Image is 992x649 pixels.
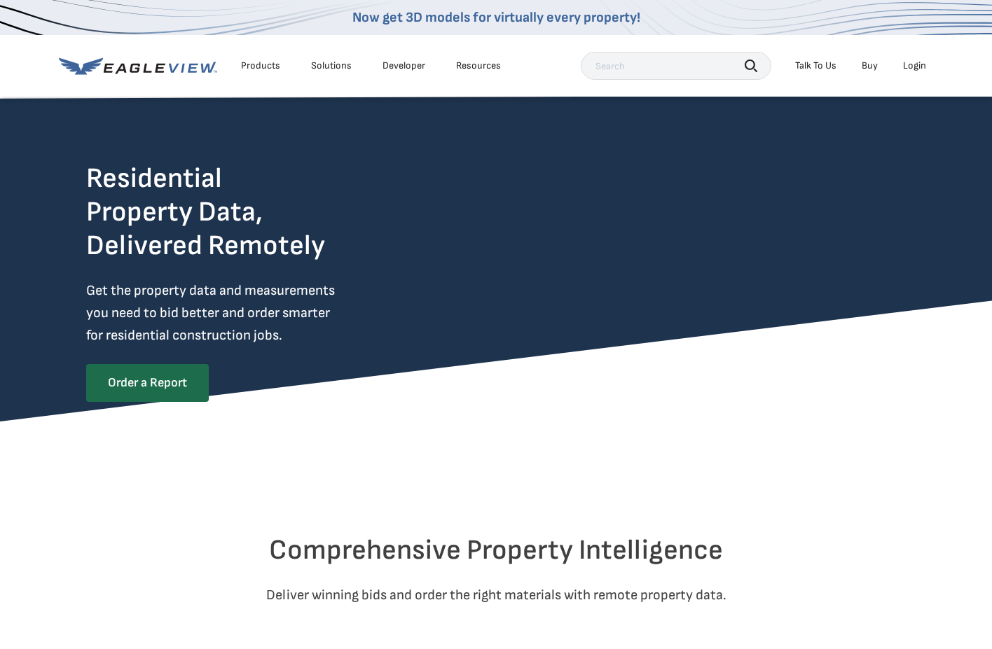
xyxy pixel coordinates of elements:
[456,60,501,72] div: Resources
[795,60,836,72] div: Talk To Us
[311,60,352,72] div: Solutions
[581,52,771,80] input: Search
[86,584,906,606] p: Deliver winning bids and order the right materials with remote property data.
[86,533,906,567] h2: Comprehensive Property Intelligence
[241,60,280,72] div: Products
[86,279,393,347] p: Get the property data and measurements you need to bid better and order smarter for residential c...
[352,9,640,26] a: Now get 3D models for virtually every property!
[903,60,926,72] div: Login
[383,60,425,72] a: Developer
[862,60,878,72] a: Buy
[86,364,209,402] a: Order a Report
[86,162,325,263] h2: Residential Property Data, Delivered Remotely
